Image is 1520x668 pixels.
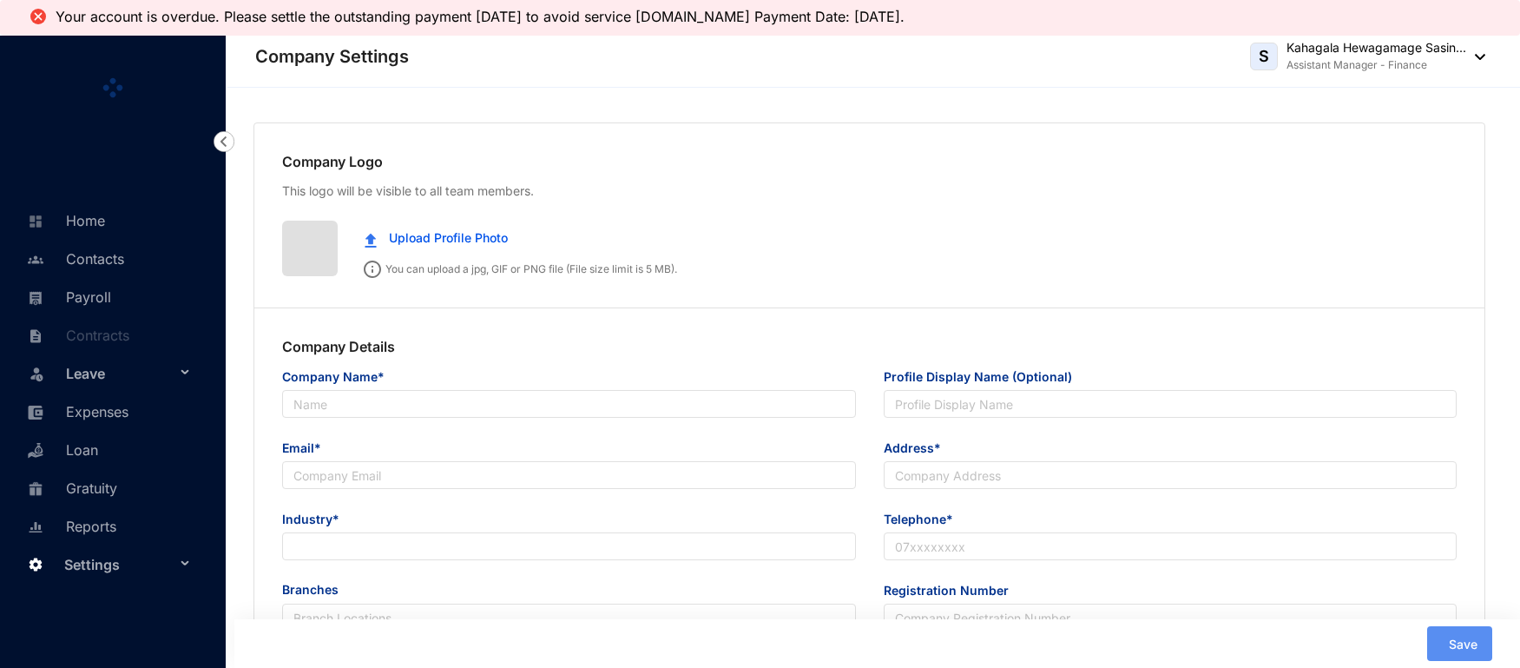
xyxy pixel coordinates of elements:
[28,290,43,306] img: payroll-unselected.b590312f920e76f0c668.svg
[1259,49,1269,64] span: S
[884,581,1021,600] label: Registration Number
[1286,39,1466,56] p: Kahagala Hewagamage Sasin...
[364,261,381,278] img: info.ad751165ce926853d1d36026adaaebbf.svg
[389,228,508,248] span: Upload Profile Photo
[14,315,205,354] li: Contracts
[282,604,856,632] input: Branch Locations
[14,392,205,430] li: Expenses
[214,131,234,152] img: nav-icon-left.19a07721e4dec06a274f6d07517f07b7.svg
[282,510,352,529] label: Industry*
[282,581,856,602] span: Branches
[282,151,1457,172] p: Company Logo
[352,221,521,255] button: Upload Profile Photo
[14,201,205,239] li: Home
[23,327,129,344] a: Contracts
[884,461,1457,489] input: Address*
[28,214,43,229] img: home-unselected.a29eae3204392db15eaf.svg
[14,430,205,468] li: Loan
[28,519,43,535] img: report-unselected.e6a6b4230fc7da01f883.svg
[884,532,1457,560] input: Telephone*
[1466,54,1485,60] img: dropdown-black.8e83cc76930a90b1a4fdb6d089b7bf3a.svg
[1286,56,1466,74] p: Assistant Manager - Finance
[64,547,175,582] span: Settings
[23,480,117,497] a: Gratuity
[23,250,124,268] a: Contacts
[56,9,913,24] li: Your account is overdue. Please settle the outstanding payment [DATE] to avoid service [DOMAIN_NA...
[28,6,49,27] img: alert-icon-error.ae2eb8c10aa5e3dc951a89517520af3a.svg
[28,365,45,382] img: leave-unselected.2934df6273408c3f84d9.svg
[23,403,128,420] a: Expenses
[282,336,1457,367] p: Company Details
[282,390,856,418] input: Company Name*
[1449,636,1477,653] span: Save
[28,481,43,497] img: gratuity-unselected.a8c340787eea3cf492d7.svg
[282,461,856,489] input: Email*
[282,439,333,458] label: Email*
[1427,626,1492,661] button: Save
[14,239,205,277] li: Contacts
[282,367,397,387] label: Company Name*
[23,518,116,535] a: Reports
[14,506,205,545] li: Reports
[28,405,43,420] img: expense-unselected.2edcf0507c847f3e9e96.svg
[884,510,965,529] label: Telephone*
[28,557,43,572] img: settings.f4f5bcbb8b4eaa341756.svg
[28,328,43,344] img: contract-unselected.99e2b2107c0a7dd48938.svg
[28,443,43,459] img: loan-unselected.d74d20a04637f2d15ab5.svg
[884,439,953,458] label: Address*
[66,356,175,391] span: Leave
[28,252,43,268] img: people-unselected.118708e94b43a90eceab.svg
[884,390,1457,418] input: Profile Display Name (Optional)
[352,255,677,278] p: You can upload a jpg, GIF or PNG file (File size limit is 5 MB).
[884,367,1084,387] label: Profile Display Name (Optional)
[282,182,1457,200] p: This logo will be visible to all team members.
[14,468,205,506] li: Gratuity
[23,441,98,459] a: Loan
[365,233,377,248] img: upload.c0f81fc875f389a06f631e1c6d8834da.svg
[884,604,1457,632] input: Registration Number
[14,277,205,315] li: Payroll
[255,44,409,69] p: Company Settings
[23,212,105,229] a: Home
[23,288,111,306] a: Payroll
